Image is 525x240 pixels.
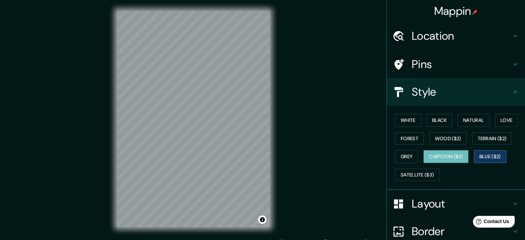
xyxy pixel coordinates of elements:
h4: Style [412,85,511,99]
button: Black [427,114,453,127]
button: Blue ($2) [474,150,506,163]
div: Layout [387,190,525,218]
button: Forest [395,132,424,145]
button: White [395,114,421,127]
h4: Pins [412,57,511,71]
iframe: Help widget launcher [464,213,517,232]
img: pin-icon.png [472,9,478,15]
button: Natural [458,114,489,127]
h4: Location [412,29,511,43]
button: Toggle attribution [258,215,266,224]
h4: Border [412,224,511,238]
button: Cartoon ($2) [424,150,468,163]
button: Satellite ($3) [395,169,439,181]
div: Location [387,22,525,50]
h4: Mappin [434,4,478,18]
button: Terrain ($2) [472,132,512,145]
button: Love [495,114,518,127]
div: Style [387,78,525,106]
button: Grey [395,150,418,163]
div: Pins [387,50,525,78]
button: Wood ($2) [429,132,467,145]
canvas: Map [117,11,270,227]
h4: Layout [412,197,511,211]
